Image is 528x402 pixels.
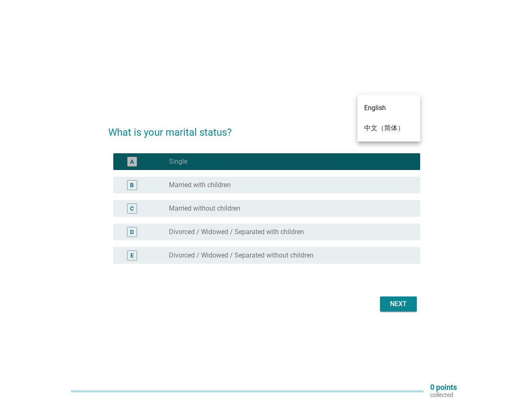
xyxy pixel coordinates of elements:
[380,296,417,312] button: Next
[169,228,304,236] label: Divorced / Widowed / Separated with children
[169,181,231,189] label: Married with children
[357,98,379,105] div: English
[130,251,134,260] div: E
[130,157,134,166] div: A
[130,204,134,213] div: C
[387,299,410,309] div: Next
[169,157,187,166] label: Single
[410,96,420,106] i: arrow_drop_down
[130,228,134,237] div: D
[430,384,457,391] p: 0 points
[130,181,134,190] div: B
[169,204,240,213] label: Married without children
[108,116,420,140] h2: What is your marital status?
[169,251,314,260] label: Divorced / Widowed / Separated without children
[430,391,457,399] p: collected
